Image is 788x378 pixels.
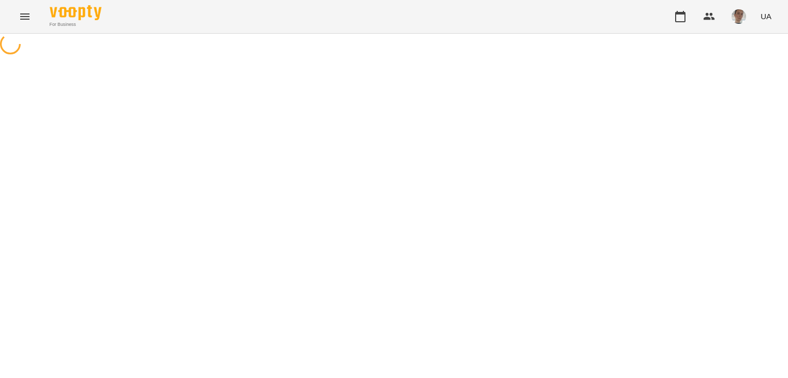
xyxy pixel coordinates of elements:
[756,7,776,26] button: UA
[50,5,101,20] img: Voopty Logo
[761,11,771,22] span: UA
[732,9,746,24] img: 4dd45a387af7859874edf35ff59cadb1.jpg
[50,21,101,28] span: For Business
[12,4,37,29] button: Menu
